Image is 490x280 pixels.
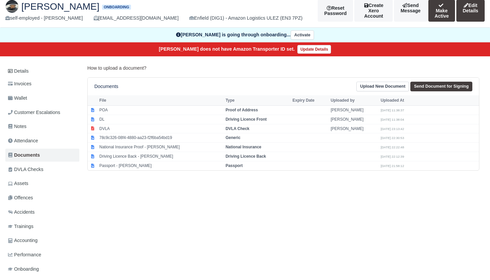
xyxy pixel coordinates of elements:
th: Type [224,95,291,105]
a: Invoices [5,77,79,90]
a: Upload New Document [356,82,409,91]
span: Performance [8,251,41,259]
a: Update Details [297,45,331,54]
th: File [98,95,224,105]
h6: Documents [94,84,118,89]
strong: Proof of Address [226,108,258,112]
small: [DATE] 22:12:39 [381,155,404,158]
span: Offences [8,194,33,202]
div: Enfield (DIG1) - Amazon Logistics ULEZ (EN3 7PZ) [189,14,302,22]
strong: National Insurance [226,145,261,149]
span: Attendance [8,137,38,145]
span: [PERSON_NAME] [21,2,99,11]
a: Performance [5,248,79,261]
span: Onboarding [102,5,131,10]
small: [DATE] 22:22:48 [381,145,404,149]
a: Offences [5,191,79,204]
span: Customer Escalations [8,109,60,116]
iframe: Chat Widget [457,248,490,280]
small: [DATE] 11:38:37 [381,108,404,112]
strong: DVLA Check [226,126,250,131]
span: Wallet [8,94,27,102]
span: Onboarding [8,265,39,273]
a: Notes [5,120,79,133]
a: Accounting [5,234,79,247]
td: DVLA [98,124,224,133]
td: POA [98,105,224,115]
span: Accounting [8,237,38,244]
small: [DATE] 22:30:53 [381,136,404,140]
td: [PERSON_NAME] [329,105,379,115]
th: Uploaded by [329,95,379,105]
strong: Generic [226,135,241,140]
strong: Driving Licence Back [226,154,266,159]
button: Activate [291,30,314,40]
small: [DATE] 11:38:04 [381,118,404,121]
span: DVLA Checks [8,166,43,173]
td: National Insurance Proof - [PERSON_NAME] [98,143,224,152]
a: Trainings [5,220,79,233]
small: [DATE] 21:58:12 [381,164,404,168]
td: 78c9c326-08f4-4880-aa23-f2f6ba54bd19 [98,133,224,143]
th: Uploaded At [379,95,429,105]
a: Wallet [5,92,79,105]
td: Passport - [PERSON_NAME] [98,161,224,170]
a: Documents [5,149,79,162]
span: Assets [8,180,28,187]
td: DL [98,115,224,124]
a: Onboarding [5,263,79,276]
a: Details [5,65,79,77]
td: [PERSON_NAME] [329,124,379,133]
span: Notes [8,123,26,130]
a: Customer Escalations [5,106,79,119]
a: How to upload a document? [87,65,146,71]
a: Assets [5,177,79,190]
a: Send Document for Signing [410,82,472,91]
strong: Passport [226,163,243,168]
div: [EMAIL_ADDRESS][DOMAIN_NAME] [94,14,179,22]
div: self-employed - [PERSON_NAME] [5,14,83,22]
a: Accidents [5,206,79,219]
a: Attendance [5,134,79,147]
span: Accidents [8,208,35,216]
th: Expiry Date [291,95,329,105]
td: Driving Licence Back - [PERSON_NAME] [98,152,224,161]
span: Documents [8,151,40,159]
a: DVLA Checks [5,163,79,176]
strong: Driving Licence Front [226,117,267,122]
td: [PERSON_NAME] [329,115,379,124]
small: [DATE] 23:13:42 [381,127,404,131]
span: Trainings [8,223,33,230]
span: Invoices [8,80,31,88]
